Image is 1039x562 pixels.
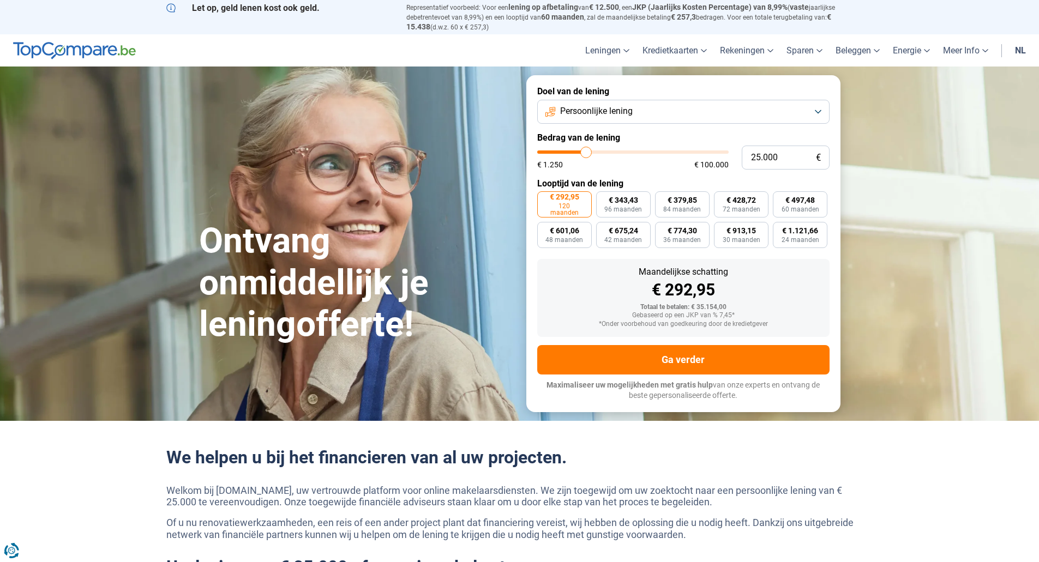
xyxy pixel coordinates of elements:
[671,13,696,21] span: € 257,3
[589,3,619,11] span: € 12.500
[726,196,756,204] span: € 428,72
[546,282,821,298] div: € 292,95
[609,227,638,234] span: € 675,24
[782,227,818,234] span: € 1.121,66
[406,13,831,31] span: € 15.438
[13,42,136,59] img: TopCompare
[886,34,936,67] a: Energie
[544,203,585,216] span: 120 maanden
[723,237,760,243] span: 30 maanden
[632,3,788,11] span: JKP (Jaarlijks Kosten Percentage) van 8,99%
[609,196,638,204] span: € 343,43
[694,161,729,168] span: € 100.000
[546,268,821,276] div: Maandelijkse schatting
[546,312,821,319] div: Gebaseerd op een JKP van % 7,45*
[537,86,830,96] label: Doel van de lening
[936,34,995,67] a: Meer Info
[604,237,642,243] span: 42 maanden
[537,161,563,168] span: € 1.250
[663,206,701,213] span: 84 maanden
[785,196,815,204] span: € 497,48
[550,227,579,234] span: € 601,06
[537,178,830,189] label: Looptijd van de lening
[790,3,809,11] span: vaste
[604,206,642,213] span: 96 maanden
[713,34,780,67] a: Rekeningen
[537,345,830,374] button: Ga verder
[829,34,886,67] a: Beleggen
[508,3,578,11] span: lening op afbetaling
[668,196,697,204] span: € 379,85
[782,237,819,243] span: 24 maanden
[406,3,873,32] p: Representatief voorbeeld: Voor een van , een ( jaarlijkse debetrentevoet van 8,99%) en een loopti...
[546,380,713,389] span: Maximaliseer uw mogelijkheden met gratis hulp
[537,132,830,143] label: Bedrag van de lening
[537,100,830,124] button: Persoonlijke lening
[166,447,873,468] h2: We helpen u bij het financieren van al uw projecten.
[166,517,873,540] p: Of u nu renovatiewerkzaamheden, een reis of een ander project plant dat financiering vereist, wij...
[726,227,756,234] span: € 913,15
[663,237,701,243] span: 36 maanden
[579,34,636,67] a: Leningen
[636,34,713,67] a: Kredietkaarten
[537,380,830,401] p: van onze experts en ontvang de beste gepersonaliseerde offerte.
[166,3,393,13] p: Let op, geld lenen kost ook geld.
[816,153,821,162] span: €
[560,105,633,117] span: Persoonlijke lening
[780,34,829,67] a: Sparen
[166,485,873,508] p: Welkom bij [DOMAIN_NAME], uw vertrouwde platform voor online makelaarsdiensten. We zijn toegewijd...
[541,13,584,21] span: 60 maanden
[782,206,819,213] span: 60 maanden
[668,227,697,234] span: € 774,30
[550,193,579,201] span: € 292,95
[1008,34,1032,67] a: nl
[545,237,583,243] span: 48 maanden
[546,321,821,328] div: *Onder voorbehoud van goedkeuring door de kredietgever
[199,220,513,346] h1: Ontvang onmiddellijk je leningofferte!
[546,304,821,311] div: Totaal te betalen: € 35.154,00
[723,206,760,213] span: 72 maanden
